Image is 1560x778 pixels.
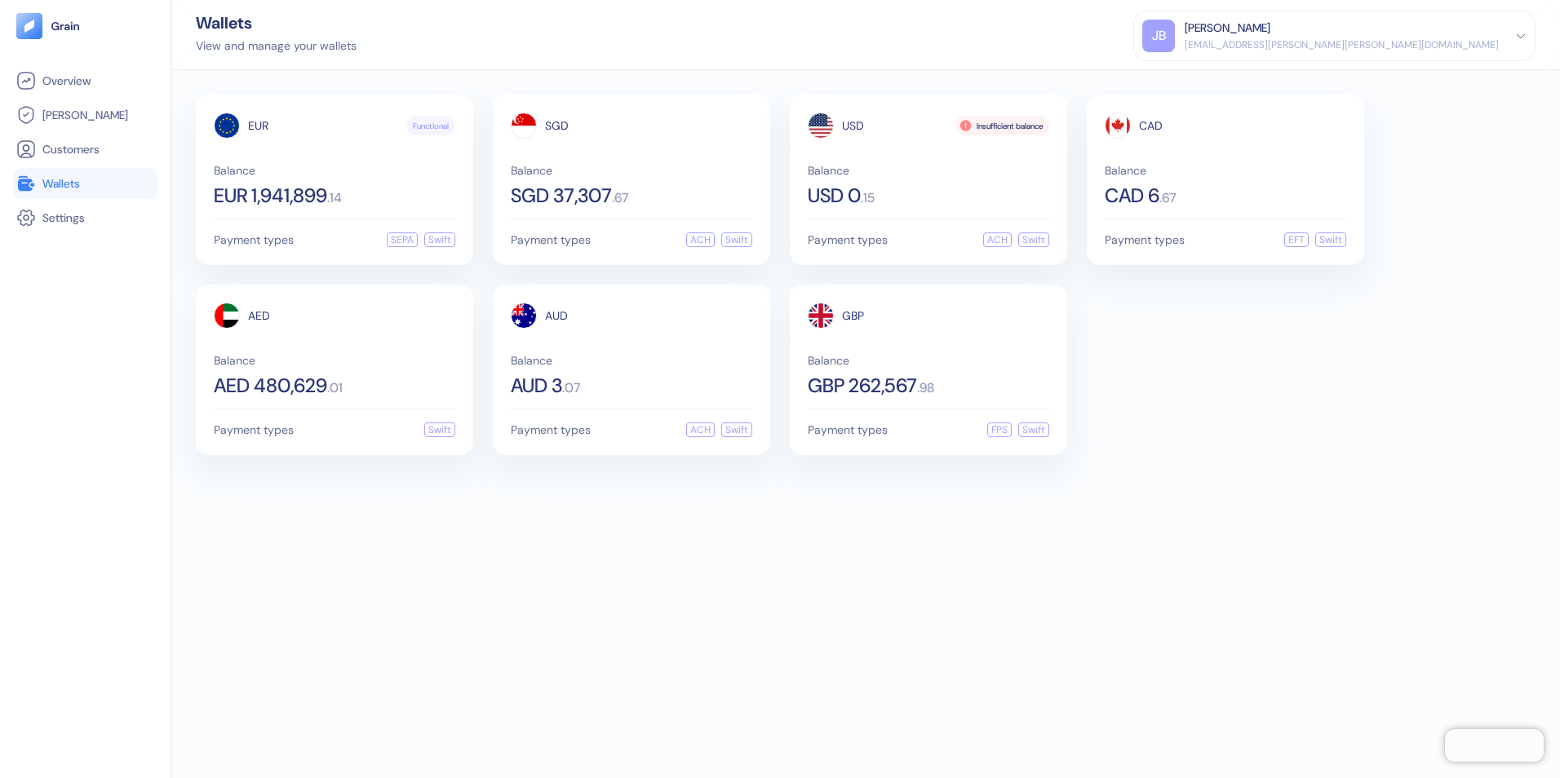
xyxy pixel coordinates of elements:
span: Payment types [808,424,888,435]
span: AUD [545,310,568,321]
span: Payment types [511,424,591,435]
a: Overview [16,71,154,91]
div: View and manage your wallets [196,38,357,55]
span: [PERSON_NAME] [42,107,128,123]
span: Balance [511,355,752,366]
div: Swift [1018,232,1049,247]
span: Payment types [511,234,591,245]
span: SGD [545,120,569,131]
div: [PERSON_NAME] [1185,20,1270,37]
a: [PERSON_NAME] [16,105,154,125]
span: Payment types [214,234,294,245]
a: Customers [16,139,154,159]
span: Balance [808,355,1049,366]
span: Payment types [808,234,888,245]
span: EUR 1,941,899 [214,186,327,206]
div: EFT [1284,232,1309,247]
span: . 15 [861,192,875,205]
span: . 98 [917,382,934,395]
span: SGD 37,307 [511,186,612,206]
div: ACH [983,232,1012,247]
iframe: Chatra live chat [1445,729,1544,762]
span: Overview [42,73,91,89]
a: Settings [16,208,154,228]
span: Settings [42,210,85,226]
div: FPS [987,422,1012,437]
span: Balance [214,165,455,176]
span: Payment types [1105,234,1185,245]
span: Balance [808,165,1049,176]
span: . 07 [562,382,580,395]
span: . 01 [327,382,343,395]
span: Customers [42,141,100,157]
div: Swift [1018,422,1049,437]
span: Functional [413,120,449,132]
span: . 14 [327,192,342,205]
div: Insufficient balance [955,116,1049,135]
span: GBP 262,567 [808,376,917,396]
div: ACH [686,422,715,437]
span: CAD 6 [1105,186,1159,206]
div: JB [1142,20,1175,52]
span: Balance [1105,165,1346,176]
a: Wallets [16,174,154,193]
div: Swift [721,422,752,437]
span: . 67 [1159,192,1176,205]
span: CAD [1139,120,1163,131]
div: Swift [424,232,455,247]
span: Payment types [214,424,294,435]
img: logo [51,20,81,32]
span: USD 0 [808,186,861,206]
span: AED [248,310,270,321]
div: Wallets [196,15,357,31]
div: Swift [721,232,752,247]
span: AUD 3 [511,376,562,396]
div: Swift [424,422,455,437]
span: AED 480,629 [214,376,327,396]
span: . 67 [612,192,628,205]
span: USD [842,120,864,131]
img: logo-tablet-V2.svg [16,13,42,39]
span: EUR [248,120,268,131]
span: Balance [511,165,752,176]
span: Wallets [42,175,80,192]
div: [EMAIL_ADDRESS][PERSON_NAME][PERSON_NAME][DOMAIN_NAME] [1185,38,1499,52]
div: Swift [1315,232,1346,247]
span: GBP [842,310,864,321]
div: ACH [686,232,715,247]
div: SEPA [387,232,418,247]
span: Balance [214,355,455,366]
